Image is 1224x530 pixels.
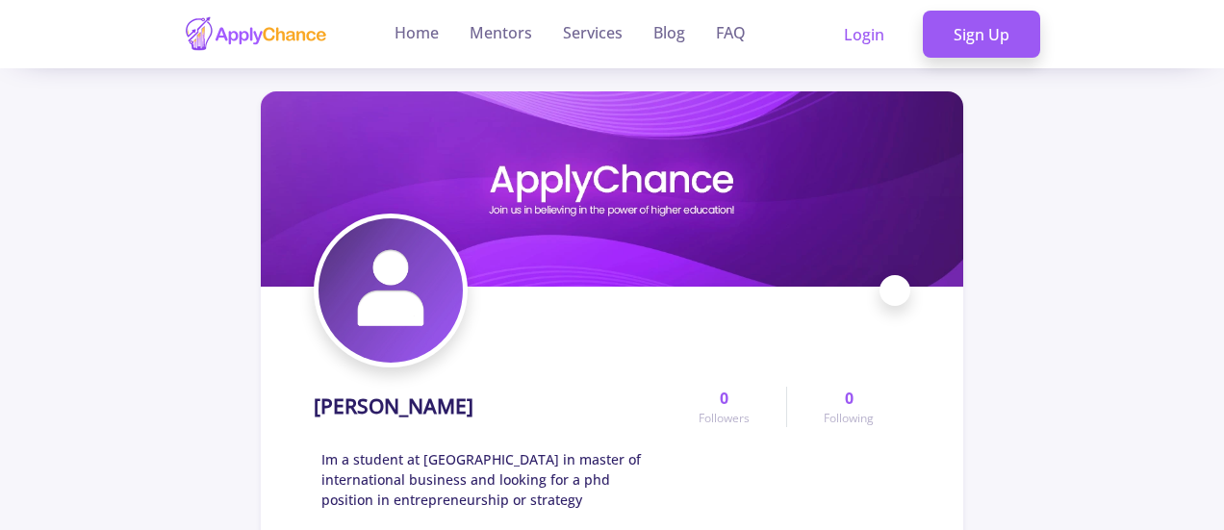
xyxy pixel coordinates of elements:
[845,387,854,410] span: 0
[321,449,662,510] span: Im a student at [GEOGRAPHIC_DATA] in master of international business and looking for a phd posit...
[319,218,463,363] img: roozbeh salmaniavatar
[699,410,750,427] span: Followers
[786,387,910,427] a: 0Following
[813,11,915,59] a: Login
[923,11,1040,59] a: Sign Up
[314,394,473,418] h1: [PERSON_NAME]
[824,410,874,427] span: Following
[662,387,786,427] a: 0Followers
[720,387,728,410] span: 0
[184,15,328,53] img: applychance logo
[261,91,963,287] img: roozbeh salmanicover image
